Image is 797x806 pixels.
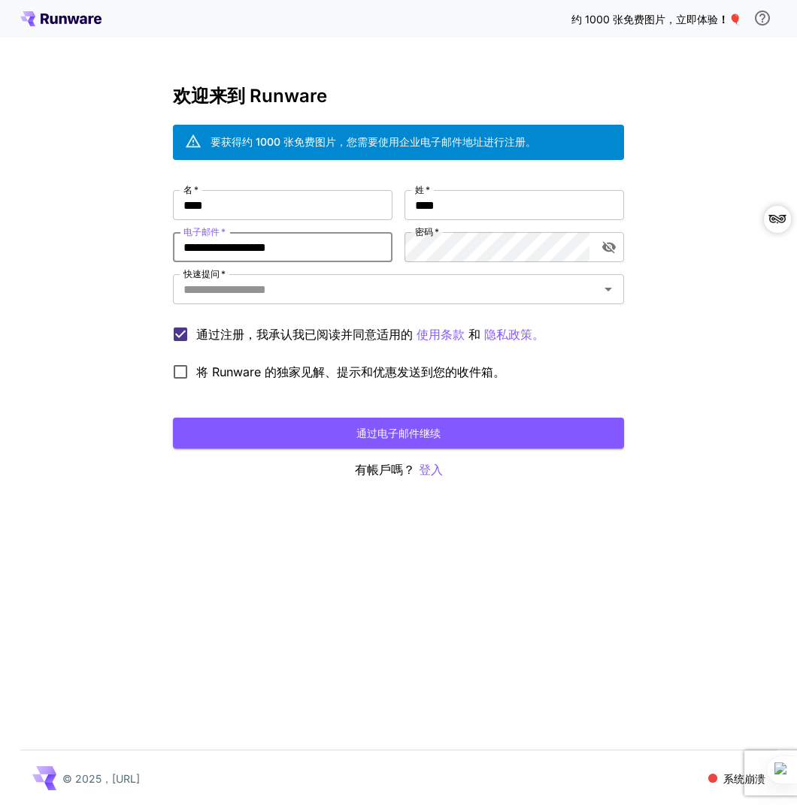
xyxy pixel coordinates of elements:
font: 隐私政策。 [484,327,544,342]
font: 通过注册，我承认我已阅读并同意适用的 [196,327,413,342]
font: 通过电子邮件继续 [356,427,441,439]
button: 切换密码可见性 [595,234,623,261]
font: © 2025，[URL] [62,772,140,785]
button: 登入 [419,460,443,479]
font: 欢迎来到 Runware [173,85,327,107]
button: 为了获得免费信用资格，您需要使用企业电子邮件地址注册并点击我们发送给您的电子邮件中的验证链接。 [747,3,777,33]
font: 姓 [415,184,424,195]
font: 快速提问 [183,268,220,279]
font: 和 [468,327,480,342]
font: 登入 [419,462,443,477]
font: 密码 [415,226,433,237]
font: 系统崩溃 [723,772,765,785]
font: 将 Runware 的独家见解、提示和优惠发送到您的收件箱。 [196,364,505,379]
font: 约 1000 张免费图片，立即体验 [571,13,718,26]
font: 要获得约 1000 张免费图片，您需要使用企业电子邮件地址进行注册。 [211,135,536,148]
font: 有帳戶嗎？ [355,462,415,477]
button: 通过注册，我承认我已阅读并同意适用的 和 隐私政策。 [417,325,465,344]
font: 名 [183,184,192,195]
font: 电子邮件 [183,226,220,237]
font: 使用条款 [417,327,465,342]
font: ！🎈 [718,13,741,26]
button: 通过注册，我承认我已阅读并同意适用的 使用条款 和 [484,325,544,344]
button: 通过电子邮件继续 [173,418,624,448]
button: 打开 [598,279,619,300]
